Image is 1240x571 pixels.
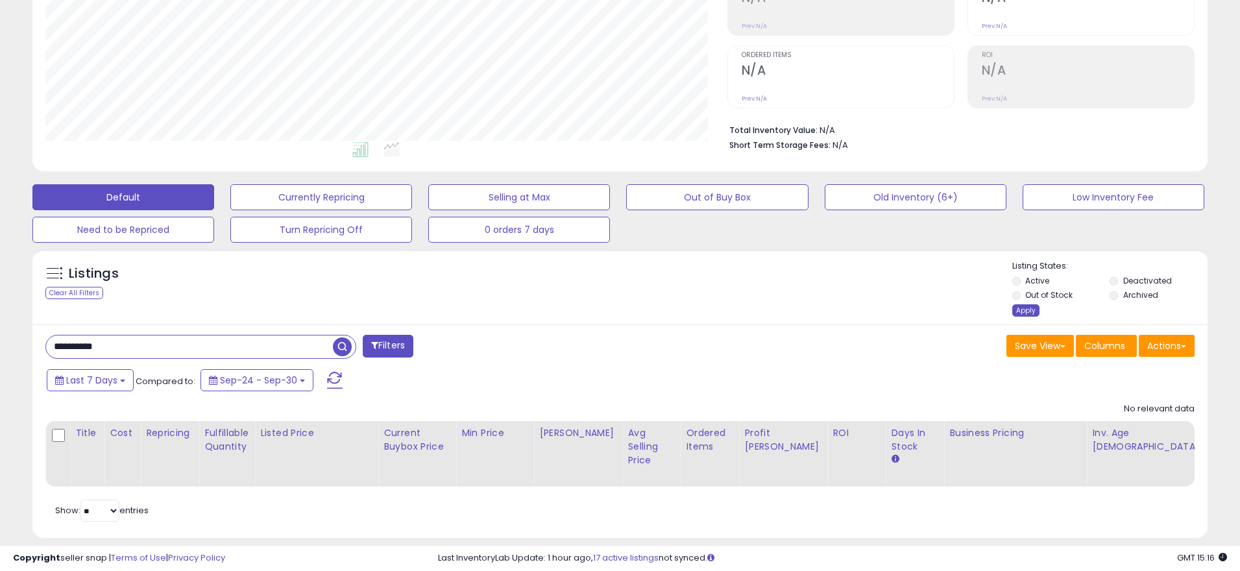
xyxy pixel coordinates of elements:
[230,217,412,243] button: Turn Repricing Off
[539,426,616,440] div: [PERSON_NAME]
[383,426,450,454] div: Current Buybox Price
[729,125,818,136] b: Total Inventory Value:
[428,184,610,210] button: Selling at Max
[1025,289,1073,300] label: Out of Stock
[32,217,214,243] button: Need to be Repriced
[593,552,659,564] a: 17 active listings
[111,552,166,564] a: Terms of Use
[1084,339,1125,352] span: Columns
[1012,304,1039,317] div: Apply
[729,140,831,151] b: Short Term Storage Fees:
[428,217,610,243] button: 0 orders 7 days
[204,426,249,454] div: Fulfillable Quantity
[438,552,1227,565] div: Last InventoryLab Update: 1 hour ago, not synced.
[260,426,372,440] div: Listed Price
[32,184,214,210] button: Default
[1092,426,1222,454] div: Inv. Age [DEMOGRAPHIC_DATA]-180
[626,184,808,210] button: Out of Buy Box
[168,552,225,564] a: Privacy Policy
[1023,184,1204,210] button: Low Inventory Fee
[66,374,117,387] span: Last 7 Days
[982,52,1194,59] span: ROI
[75,426,99,440] div: Title
[1177,552,1227,564] span: 2025-10-8 15:16 GMT
[825,184,1006,210] button: Old Inventory (6+)
[982,95,1007,103] small: Prev: N/A
[891,454,899,465] small: Days In Stock.
[47,369,134,391] button: Last 7 Days
[891,426,938,454] div: Days In Stock
[1124,403,1195,415] div: No relevant data
[201,369,313,391] button: Sep-24 - Sep-30
[1123,275,1172,286] label: Deactivated
[1012,260,1208,273] p: Listing States:
[949,426,1081,440] div: Business Pricing
[686,426,733,454] div: Ordered Items
[833,139,848,151] span: N/A
[1025,275,1049,286] label: Active
[729,121,1185,137] li: N/A
[1076,335,1137,357] button: Columns
[742,22,767,30] small: Prev: N/A
[461,426,528,440] div: Min Price
[744,426,821,454] div: Profit [PERSON_NAME]
[45,287,103,299] div: Clear All Filters
[833,426,880,440] div: ROI
[230,184,412,210] button: Currently Repricing
[627,426,675,467] div: Avg Selling Price
[136,375,195,387] span: Compared to:
[1139,335,1195,357] button: Actions
[146,426,193,440] div: Repricing
[363,335,413,358] button: Filters
[982,22,1007,30] small: Prev: N/A
[1123,289,1158,300] label: Archived
[742,63,954,80] h2: N/A
[742,95,767,103] small: Prev: N/A
[220,374,297,387] span: Sep-24 - Sep-30
[110,426,135,440] div: Cost
[1006,335,1074,357] button: Save View
[55,504,149,516] span: Show: entries
[69,265,119,283] h5: Listings
[13,552,225,565] div: seller snap | |
[982,63,1194,80] h2: N/A
[13,552,60,564] strong: Copyright
[742,52,954,59] span: Ordered Items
